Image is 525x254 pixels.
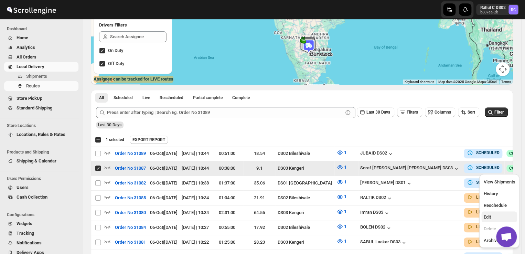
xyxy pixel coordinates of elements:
button: 1 [332,162,351,173]
span: Home [17,35,28,40]
span: Notifications [17,240,42,245]
button: 1 [332,206,351,217]
div: [DATE] | 10:38 [182,180,209,187]
button: Locations, Rules & Rates [4,130,78,139]
div: Open chat [496,226,517,247]
div: 17.92 [245,224,274,231]
div: 01:04:00 [213,194,241,201]
span: Order No 31081 [115,239,146,246]
div: 02:31:00 [213,209,241,216]
b: LIVE [476,210,485,214]
div: 9.1 [245,165,274,172]
label: Assignee can be tracked for LIVE routes [94,76,173,83]
span: All Orders [17,54,36,60]
span: 06-Oct | [DATE] [150,240,178,245]
div: Imran DS03 [360,210,390,216]
button: SCHEDULED [467,149,500,156]
span: Partial complete [193,95,223,100]
button: SCHEDULED [467,164,500,171]
div: [DATE] | 10:44 [182,165,209,172]
button: Last 30 Days [357,107,394,117]
span: 1 [344,179,346,184]
b: LIVE [476,195,485,200]
button: RALTIK DS02 [360,195,393,202]
button: Order No 31087 [111,163,150,174]
div: 28.23 [245,239,274,246]
span: Order No 31087 [115,165,146,172]
button: Analytics [4,43,78,52]
span: Local Delivery [17,64,44,69]
button: Order No 31080 [111,207,150,218]
button: SCHEDULED [467,179,500,186]
div: DS03 Kengeri [278,165,332,172]
div: 01:37:00 [213,180,241,187]
button: Order No 31082 [111,178,150,189]
button: Order No 31084 [111,222,150,233]
span: 06-Oct | [DATE] [150,166,178,171]
input: Press enter after typing | Search Eg. Order No 31089 [107,107,343,118]
span: Order No 31080 [115,209,146,216]
span: Users [17,185,29,190]
div: BOLEN DS02 [360,224,392,231]
span: 06-Oct | [DATE] [150,210,178,215]
button: Map camera controls [496,62,510,76]
button: All routes [95,93,108,103]
button: Filters [397,107,422,117]
button: User menu [476,4,519,15]
span: Standard Shipping [17,105,52,110]
span: Complete [232,95,250,100]
span: 06-Oct | [DATE] [150,151,178,156]
b: SCHEDULED [476,180,500,185]
button: 1 [332,221,351,232]
div: [DATE] | 10:22 [182,239,209,246]
div: DS02 Bileshivale [278,224,332,231]
span: Analytics [17,45,35,50]
span: View Shipments [483,179,515,184]
div: 21.91 [245,194,274,201]
b: SCHEDULED [476,165,500,170]
span: On Duty [108,48,123,53]
div: [DATE] | 10:34 [182,194,209,201]
div: DS03 Kengeri [278,209,332,216]
button: Shipments [4,72,78,81]
button: Tracking [4,229,78,238]
button: LIVE [467,223,485,230]
span: Locations, Rules & Rates [17,132,65,137]
button: Filter [485,107,508,117]
button: Soraf [PERSON_NAME] [PERSON_NAME] DS03 [360,165,460,172]
span: Order No 31082 [115,180,146,187]
button: Home [4,33,78,43]
div: [DATE] | 10:44 [182,150,209,157]
text: RC [511,8,516,12]
div: 00:55:00 [213,224,241,231]
span: 1 [344,224,346,229]
span: 1 selected [106,137,124,142]
span: 1 [344,165,346,170]
button: Order No 31089 [111,148,150,159]
span: Routes [26,83,40,88]
span: History [483,191,497,196]
button: JUBAID DS02 [360,150,394,157]
button: 1 [332,191,351,202]
div: DS01 [GEOGRAPHIC_DATA] [278,180,332,187]
span: EXPORT REPORT [132,137,165,142]
span: Users Permissions [7,176,79,181]
div: SABUL Laakar DS03 [360,239,407,246]
button: [PERSON_NAME] DS01 [360,180,412,187]
button: Order No 31081 [111,237,150,248]
button: 1 [332,147,351,158]
span: Cash Collection [17,194,47,200]
span: Rescheduled [160,95,183,100]
span: Off Duty [108,61,124,66]
button: Users [4,183,78,192]
span: Store Locations [7,123,79,128]
button: Keyboard shortcuts [405,80,434,84]
button: Cash Collection [4,192,78,202]
span: Rahul C DS02 [508,5,518,14]
span: Shipments [26,74,47,79]
button: Notifications [4,238,78,248]
span: Scheduled [114,95,133,100]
